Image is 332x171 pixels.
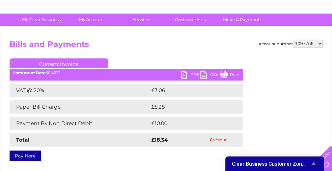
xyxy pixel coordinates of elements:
a: PDF [181,71,200,80]
a: CSV [200,71,220,80]
span: Clear Business Customer Zone Survey [232,161,310,167]
a: 0333 014 3131 [208,3,253,12]
td: £10.00 [150,117,230,130]
a: Blog [275,28,284,33]
td: VAT @ 20% [10,84,150,97]
strong: Total [16,137,30,143]
a: Make A Payment [214,14,268,26]
td: £5.28 [150,100,228,114]
td: £3.06 [150,84,228,97]
a: Pay Here [10,151,41,161]
a: Telecoms [251,28,271,33]
a: Energy [233,28,247,33]
div: Account number [259,40,323,48]
a: Current Invoice [10,58,108,68]
div: [DATE] [10,71,243,75]
a: Customer Help [164,14,218,26]
a: Log out [310,28,326,33]
a: My Account [64,14,118,26]
a: Contact [288,28,304,33]
a: Services [114,14,168,26]
h2: Bills and Payments [10,40,323,52]
a: Water [216,28,229,33]
strong: £18.34 [151,137,168,143]
img: logo.png [12,17,45,37]
a: Print [220,71,240,80]
div: Clear Business is a trading name of Verastar Limited (registered in [GEOGRAPHIC_DATA] No. 3667643... [11,4,322,32]
td: Overdue [195,133,243,147]
button: Show survey - Clear Business Customer Zone Survey [232,160,318,168]
a: My Clear Business [14,14,68,26]
td: Paper Bill Charge [10,100,150,114]
td: Payment By Non Direct Debit [10,117,150,130]
b: Statement Date: [13,70,47,75]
